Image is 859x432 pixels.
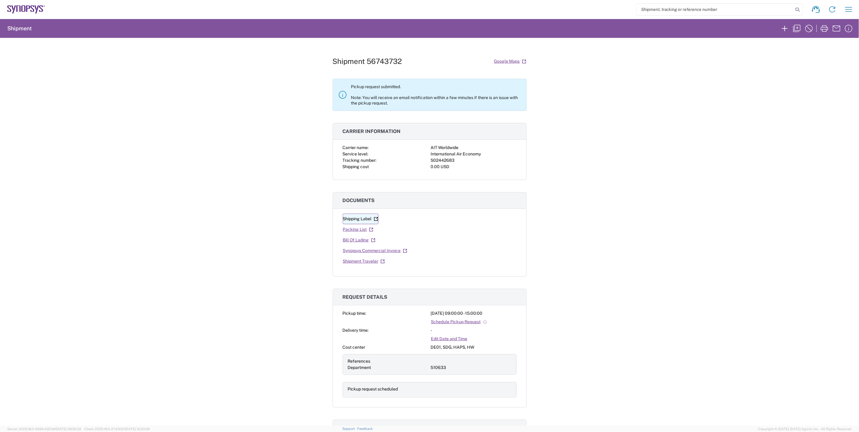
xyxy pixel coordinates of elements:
[343,214,378,224] a: Shipping Label
[431,317,488,327] a: Schedule Pickup Request
[343,425,409,431] span: Requester information
[343,224,374,235] a: Packing List
[7,427,82,431] span: Server: 2025.18.0-659fc4323ef
[125,427,150,431] span: [DATE] 10:20:09
[431,344,517,351] div: DE01, SDG, HAPS, HW
[343,198,375,203] span: Documents
[343,256,385,267] a: Shipment Traveler
[84,427,150,431] span: Client: 2025.18.0-27d3021
[343,345,365,350] span: Cost center
[343,128,401,134] span: Carrier information
[431,164,517,170] div: 0.00 USD
[333,57,402,66] h1: Shipment 56743732
[351,84,521,106] p: Pickup request submitted. Note: You will receive an email notification within a few minutes if th...
[343,328,369,333] span: Delivery time:
[348,364,428,371] div: Department
[431,310,517,317] div: [DATE] 09:00:00 - 15:00:00
[343,294,388,300] span: Request details
[348,387,398,391] span: Pickup request scheduled
[343,235,376,245] a: Bill Of Lading
[7,25,32,32] h2: Shipment
[431,151,517,157] div: International Air Economy
[758,426,852,432] span: Copyright © [DATE]-[DATE] Agistix Inc., All Rights Reserved
[343,311,366,316] span: Pickup time:
[431,327,517,334] div: -
[431,364,511,371] div: 510633
[358,427,373,430] a: Feedback
[343,151,368,156] span: Service level:
[348,359,371,364] span: References
[431,157,517,164] div: S02442683
[56,427,82,431] span: [DATE] 09:50:32
[494,56,527,67] a: Google Maps
[343,145,369,150] span: Carrier name:
[637,4,794,15] input: Shipment, tracking or reference number
[343,164,369,169] span: Shipping cost
[343,245,408,256] a: Synopsys Commercial Invoice
[431,145,517,151] div: AIT Worldwide
[342,427,358,430] a: Support
[431,334,468,344] a: Edit Date and Time
[343,158,377,163] span: Tracking number:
